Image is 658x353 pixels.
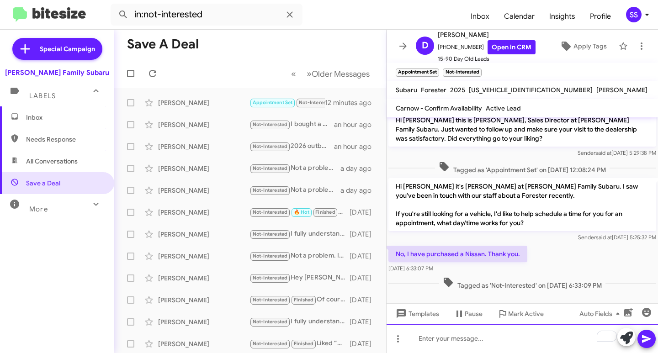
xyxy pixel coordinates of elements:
div: [DATE] [350,295,379,305]
span: Not-Interested [253,253,288,259]
div: I fully understand. I hope you have a great rest of your day! [249,316,350,327]
p: Hi [PERSON_NAME] it's [PERSON_NAME] at [PERSON_NAME] Family Subaru. I saw you've been in touch wi... [388,178,656,231]
div: No, I have purchased a Nissan. Thank you. [249,97,325,108]
span: [PERSON_NAME] [596,86,647,94]
span: Not-Interested [253,319,288,325]
div: No worries. I hope you have a great rest of your day! [249,207,350,217]
div: [PERSON_NAME] [158,274,249,283]
span: More [29,205,48,213]
div: [DATE] [350,208,379,217]
div: 2026 outback. [249,141,334,152]
span: Not-Interested [253,187,288,193]
span: [PERSON_NAME] [438,29,536,40]
div: Of course! [249,295,350,305]
button: Mark Active [490,306,551,322]
p: Hi [PERSON_NAME] this is [PERSON_NAME], Sales Director at [PERSON_NAME] Family Subaru. Just wante... [388,112,656,147]
span: Not-Interested [253,231,288,237]
a: Special Campaign [12,38,102,60]
div: [PERSON_NAME] [158,295,249,305]
div: a day ago [340,164,379,173]
span: Not-Interested [253,209,288,215]
button: Auto Fields [572,306,631,322]
span: Finished [294,297,314,303]
div: [PERSON_NAME] [158,164,249,173]
div: Not a problem. If you might be interested in trading into a Newer Crosstrek please let us know! [249,185,340,195]
div: Not a problem. I fully understand. I hope you have a great rest of your day! [249,251,350,261]
div: [PERSON_NAME] [158,98,249,107]
button: Apply Tags [552,38,614,54]
span: Appointment Set [253,100,293,105]
div: [PERSON_NAME] [158,252,249,261]
div: [PERSON_NAME] [158,339,249,348]
span: 2025 [450,86,465,94]
span: Older Messages [312,69,370,79]
span: « [291,68,296,79]
span: Not-Interested [253,341,288,347]
span: Active Lead [486,104,521,112]
span: Auto Fields [579,306,623,322]
div: an hour ago [334,120,379,129]
span: Not-Interested [253,275,288,281]
a: Inbox [463,3,497,30]
div: Not a problem. Would you be interested in trading into a Newer vehicle? [249,163,340,174]
span: said at [596,234,612,241]
button: Previous [286,64,302,83]
span: Sender [DATE] 5:25:32 PM [578,234,656,241]
div: SS [626,7,642,22]
span: Not-Interested [253,121,288,127]
a: Insights [542,3,583,30]
span: Tagged as 'Appointment Set' on [DATE] 12:08:24 PM [435,161,610,174]
small: Not-Interested [443,68,481,77]
span: » [307,68,312,79]
button: Next [301,64,375,83]
span: Not-Interested [253,143,288,149]
span: Calendar [497,3,542,30]
button: Templates [387,306,446,322]
span: Finished [315,209,335,215]
div: [PERSON_NAME] [158,186,249,195]
div: an hour ago [334,142,379,151]
span: Not-Interested [253,297,288,303]
h1: Save a Deal [127,37,199,52]
nav: Page navigation example [286,64,375,83]
div: [PERSON_NAME] Family Subaru [5,68,109,77]
a: Profile [583,3,618,30]
span: Save a Deal [26,179,60,188]
span: Needs Response [26,135,104,144]
span: Mark Active [508,306,544,322]
div: [DATE] [350,339,379,348]
span: Tagged as 'Not-Interested' on [DATE] 6:33:09 PM [439,277,605,290]
div: To enrich screen reader interactions, please activate Accessibility in Grammarly extension settings [387,324,658,353]
span: [US_VEHICLE_IDENTIFICATION_NUMBER] [469,86,593,94]
span: Not-Interested [299,100,334,105]
span: Forester [421,86,446,94]
div: [PERSON_NAME] [158,142,249,151]
span: Finished [294,341,314,347]
span: Templates [394,306,439,322]
span: Apply Tags [573,38,607,54]
span: 🔥 Hot [294,209,309,215]
div: I bought a car already [249,119,334,130]
span: [DATE] 6:33:07 PM [388,265,433,272]
span: 15-90 Day Old Leads [438,54,536,63]
p: No, I have purchased a Nissan. Thank you. [388,246,527,262]
div: [PERSON_NAME] [158,230,249,239]
div: I fully understand. In case you were interested in a New vehicle please let me know. [249,229,350,239]
div: [DATE] [350,317,379,327]
span: Not-Interested [253,165,288,171]
div: [DATE] [350,230,379,239]
div: [DATE] [350,252,379,261]
span: Carnow - Confirm Availability [396,104,482,112]
button: Pause [446,306,490,322]
div: Liked “Not a problem. Keep us in mind if you might be interested in the future or if you have any... [249,338,350,349]
a: Open in CRM [488,40,536,54]
span: Special Campaign [40,44,95,53]
div: [DATE] [350,274,379,283]
div: [PERSON_NAME] [158,317,249,327]
small: Appointment Set [396,68,439,77]
div: [PERSON_NAME] [158,120,249,129]
div: Hey [PERSON_NAME]. I just wanted to check in and see if you might be interested in trading in you... [249,273,350,283]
